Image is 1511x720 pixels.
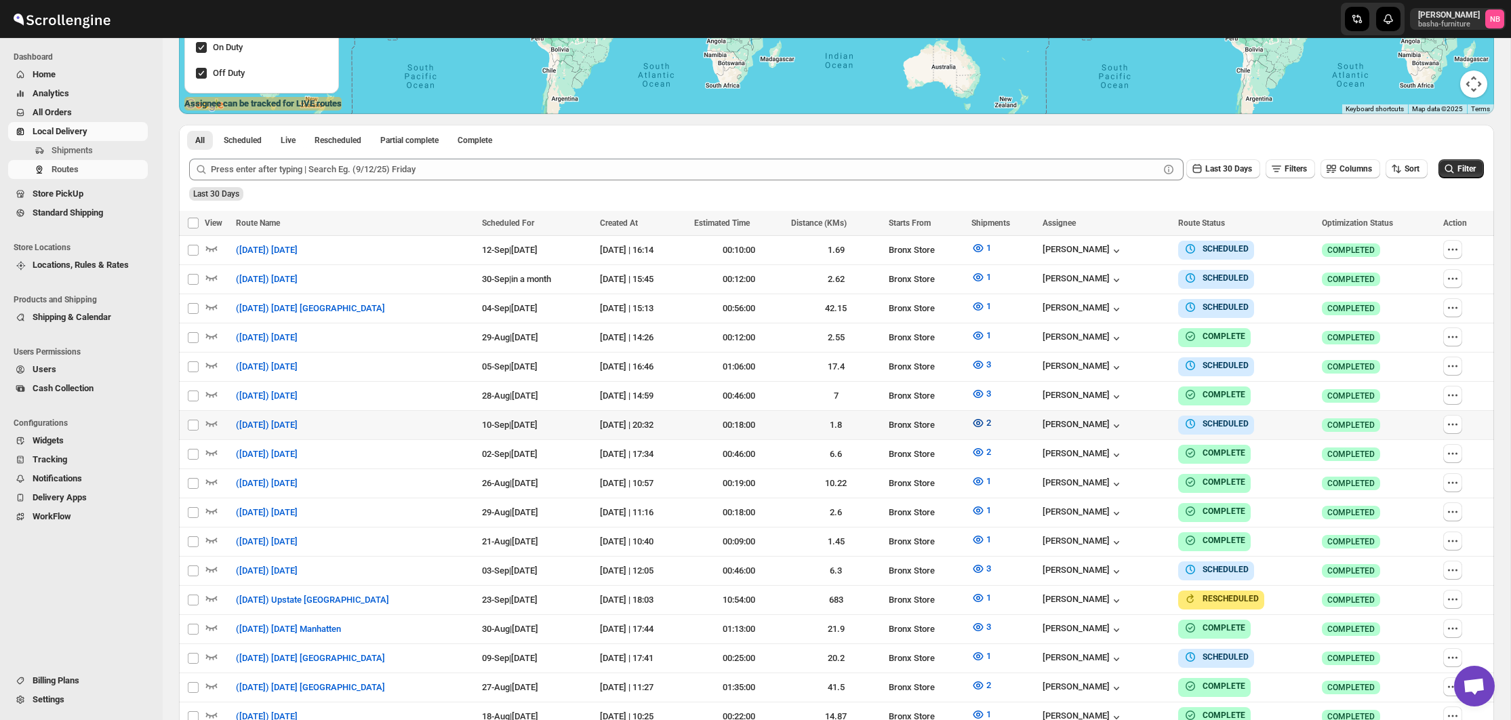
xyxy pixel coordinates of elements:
[236,593,389,607] span: ([DATE]) Upstate [GEOGRAPHIC_DATA]
[1184,329,1245,343] button: COMPLETE
[889,302,963,315] div: Bronx Store
[1043,448,1123,462] button: [PERSON_NAME]
[1327,449,1375,460] span: COMPLETED
[1485,9,1504,28] span: Nael Basha
[1327,595,1375,605] span: COMPLETED
[600,389,686,403] div: [DATE] | 14:59
[986,709,991,719] span: 1
[1043,361,1123,374] div: [PERSON_NAME]
[213,68,245,78] span: Off Duty
[986,593,991,603] span: 1
[694,331,783,344] div: 00:12:00
[1203,332,1245,341] b: COMPLETE
[1043,623,1123,637] button: [PERSON_NAME]
[1410,8,1506,30] button: User menu
[236,564,298,578] span: ([DATE]) [DATE]
[1043,419,1123,433] div: [PERSON_NAME]
[986,680,991,690] span: 2
[1203,361,1249,370] b: SCHEDULED
[889,360,963,374] div: Bronx Store
[963,558,999,580] button: 3
[236,389,298,403] span: ([DATE]) [DATE]
[1043,218,1076,228] span: Assignee
[1043,652,1123,666] button: [PERSON_NAME]
[482,332,538,342] span: 29-Aug | [DATE]
[1203,681,1245,691] b: COMPLETE
[1043,594,1123,607] button: [PERSON_NAME]
[315,135,361,146] span: Rescheduled
[1043,390,1123,403] button: [PERSON_NAME]
[1327,536,1375,547] span: COMPLETED
[986,622,991,632] span: 3
[8,469,148,488] button: Notifications
[281,135,296,146] span: Live
[694,360,783,374] div: 01:06:00
[236,302,385,315] span: ([DATE]) [DATE] [GEOGRAPHIC_DATA]
[33,492,87,502] span: Delivery Apps
[1438,159,1484,178] button: Filter
[236,477,298,490] span: ([DATE]) [DATE]
[889,506,963,519] div: Bronx Store
[694,243,783,257] div: 00:10:00
[1043,565,1123,578] button: [PERSON_NAME]
[228,531,306,553] button: ([DATE]) [DATE]
[791,564,880,578] div: 6.3
[8,84,148,103] button: Analytics
[8,507,148,526] button: WorkFlow
[1203,506,1245,516] b: COMPLETE
[1184,446,1245,460] button: COMPLETE
[236,535,298,548] span: ([DATE]) [DATE]
[1327,507,1375,518] span: COMPLETED
[600,360,686,374] div: [DATE] | 16:46
[986,301,991,311] span: 1
[228,385,306,407] button: ([DATE]) [DATE]
[1321,159,1380,178] button: Columns
[1443,218,1467,228] span: Action
[1490,15,1500,24] text: NB
[482,303,538,313] span: 04-Sep | [DATE]
[228,589,397,611] button: ([DATE]) Upstate [GEOGRAPHIC_DATA]
[33,88,69,98] span: Analytics
[1266,159,1315,178] button: Filters
[963,237,999,259] button: 1
[1327,478,1375,489] span: COMPLETED
[8,308,148,327] button: Shipping & Calendar
[14,52,153,62] span: Dashboard
[1043,244,1123,258] div: [PERSON_NAME]
[1043,332,1123,345] button: [PERSON_NAME]
[11,2,113,36] img: ScrollEngine
[8,360,148,379] button: Users
[1405,164,1419,174] span: Sort
[1339,164,1372,174] span: Columns
[482,274,551,284] span: 30-Sep | in a month
[228,677,393,698] button: ([DATE]) [DATE] [GEOGRAPHIC_DATA]
[791,535,880,548] div: 1.45
[963,441,999,463] button: 2
[8,256,148,275] button: Locations, Rules & Rates
[228,618,349,640] button: ([DATE]) [DATE] Manhatten
[1184,592,1259,605] button: RESCHEDULED
[482,361,538,372] span: 05-Sep | [DATE]
[33,511,71,521] span: WorkFlow
[986,359,991,369] span: 3
[600,447,686,461] div: [DATE] | 17:34
[694,506,783,519] div: 00:18:00
[791,389,880,403] div: 7
[236,243,298,257] span: ([DATE]) [DATE]
[1043,506,1123,520] div: [PERSON_NAME]
[1203,419,1249,428] b: SCHEDULED
[236,652,385,665] span: ([DATE]) [DATE] [GEOGRAPHIC_DATA]
[33,69,56,79] span: Home
[889,447,963,461] div: Bronx Store
[482,507,538,517] span: 29-Aug | [DATE]
[600,243,686,257] div: [DATE] | 16:14
[1043,681,1123,695] button: [PERSON_NAME]
[182,96,227,114] a: Open this area in Google Maps (opens a new window)
[1184,242,1249,256] button: SCHEDULED
[889,218,931,228] span: Starts From
[236,447,298,461] span: ([DATE]) [DATE]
